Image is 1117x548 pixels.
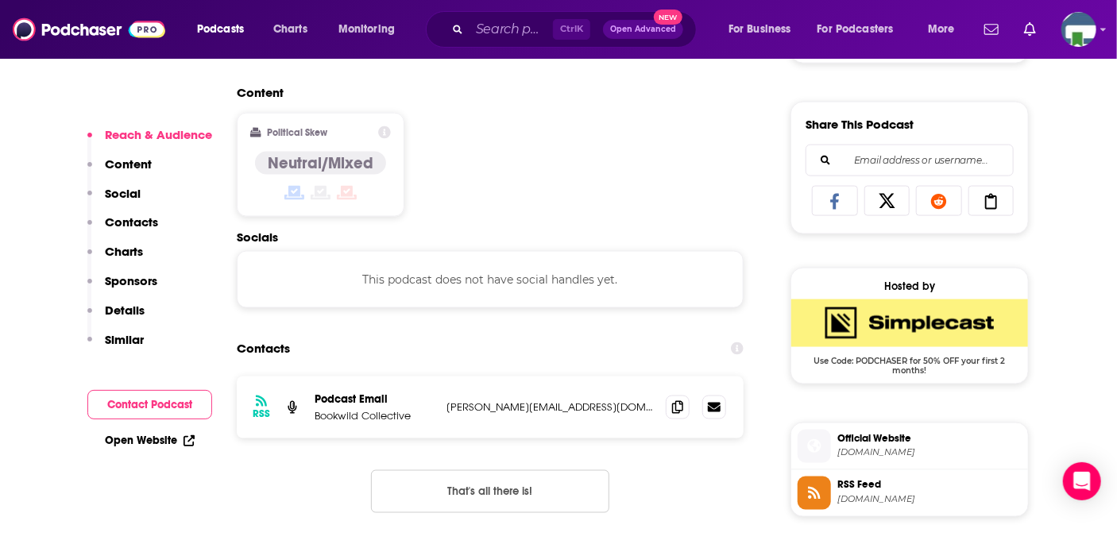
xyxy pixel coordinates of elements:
[327,17,415,42] button: open menu
[237,85,731,100] h2: Content
[1061,12,1096,47] img: User Profile
[603,20,683,39] button: Open AdvancedNew
[446,400,653,414] p: [PERSON_NAME][EMAIL_ADDRESS][DOMAIN_NAME]
[237,334,290,364] h2: Contacts
[371,470,609,513] button: Nothing here.
[13,14,165,44] img: Podchaser - Follow, Share and Rate Podcasts
[837,431,1022,446] span: Official Website
[1061,12,1096,47] span: Logged in as KCMedia
[837,447,1022,459] span: bookwild.simplecast.com
[105,434,195,447] a: Open Website
[105,127,212,142] p: Reach & Audience
[315,409,434,423] p: Bookwild Collective
[105,273,157,288] p: Sponsors
[186,17,265,42] button: open menu
[253,407,270,420] h3: RSS
[87,244,143,273] button: Charts
[197,18,244,41] span: Podcasts
[817,18,894,41] span: For Podcasters
[338,18,395,41] span: Monitoring
[791,299,1028,347] img: SimpleCast Deal: Use Code: PODCHASER for 50% OFF your first 2 months!
[791,299,1028,374] a: SimpleCast Deal: Use Code: PODCHASER for 50% OFF your first 2 months!
[968,186,1015,216] a: Copy Link
[654,10,682,25] span: New
[928,18,955,41] span: More
[864,186,910,216] a: Share on X/Twitter
[916,186,962,216] a: Share on Reddit
[87,214,158,244] button: Contacts
[105,303,145,318] p: Details
[798,477,1022,510] a: RSS Feed[DOMAIN_NAME]
[1018,16,1042,43] a: Show notifications dropdown
[273,18,307,41] span: Charts
[806,145,1014,176] div: Search followers
[105,332,144,347] p: Similar
[470,17,553,42] input: Search podcasts, credits, & more...
[87,127,212,156] button: Reach & Audience
[87,390,212,419] button: Contact Podcast
[807,17,917,42] button: open menu
[87,303,145,332] button: Details
[837,478,1022,492] span: RSS Feed
[87,156,152,186] button: Content
[806,117,914,132] h3: Share This Podcast
[610,25,676,33] span: Open Advanced
[105,214,158,230] p: Contacts
[1063,462,1101,500] div: Open Intercom Messenger
[729,18,791,41] span: For Business
[791,280,1028,293] div: Hosted by
[837,494,1022,506] span: feeds.simplecast.com
[812,186,858,216] a: Share on Facebook
[237,230,744,245] h2: Socials
[87,186,141,215] button: Social
[441,11,712,48] div: Search podcasts, credits, & more...
[237,251,744,308] div: This podcast does not have social handles yet.
[105,156,152,172] p: Content
[315,392,434,406] p: Podcast Email
[819,145,1000,176] input: Email address or username...
[87,332,144,361] button: Similar
[791,347,1028,376] span: Use Code: PODCHASER for 50% OFF your first 2 months!
[268,127,328,138] h2: Political Skew
[553,19,590,40] span: Ctrl K
[717,17,811,42] button: open menu
[1061,12,1096,47] button: Show profile menu
[917,17,975,42] button: open menu
[87,273,157,303] button: Sponsors
[263,17,317,42] a: Charts
[798,430,1022,463] a: Official Website[DOMAIN_NAME]
[105,186,141,201] p: Social
[268,153,373,173] h4: Neutral/Mixed
[105,244,143,259] p: Charts
[978,16,1005,43] a: Show notifications dropdown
